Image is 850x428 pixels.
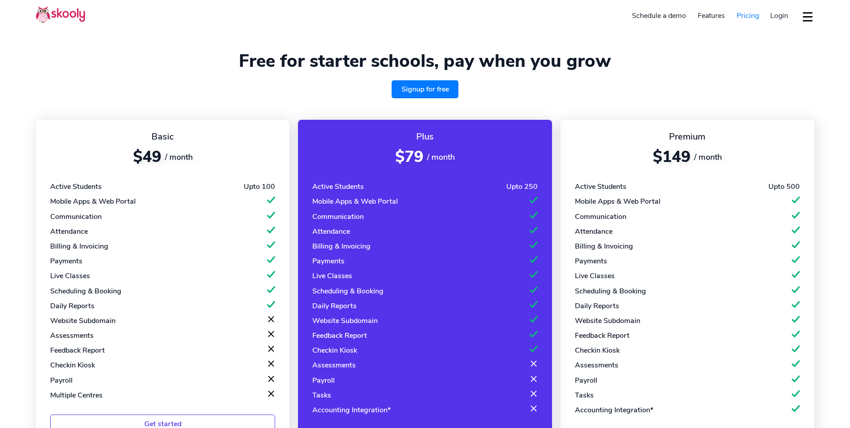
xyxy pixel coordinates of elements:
div: Communication [50,212,102,222]
div: Attendance [575,227,613,236]
div: Website Subdomain [575,316,640,326]
button: dropdown menu [801,6,814,27]
div: Live Classes [575,271,615,281]
div: Daily Reports [575,301,619,311]
div: Checkin Kiosk [312,345,357,355]
div: Feedback Report [50,345,105,355]
div: Tasks [312,390,331,400]
span: Login [770,11,788,21]
div: Payroll [50,376,73,385]
div: Active Students [312,182,364,192]
div: Payments [312,256,345,266]
a: Signup for free [392,80,459,98]
div: Scheduling & Booking [312,286,384,296]
div: Attendance [50,227,88,236]
div: Plus [312,131,537,143]
div: Upto 100 [244,182,275,192]
span: $49 [133,146,161,167]
div: Billing & Invoicing [575,241,633,251]
a: Login [764,9,794,23]
div: Communication [575,212,626,222]
div: Assessments [50,331,94,341]
div: Checkin Kiosk [50,360,95,370]
div: Mobile Apps & Web Portal [312,197,398,206]
span: / month [694,152,722,162]
div: Feedback Report [312,331,367,341]
span: $149 [653,146,690,167]
div: Premium [575,131,800,143]
div: Live Classes [312,271,352,281]
div: Active Students [50,182,102,192]
div: Feedback Report [575,331,630,341]
div: Mobile Apps & Web Portal [575,197,660,206]
span: / month [165,152,193,162]
div: Live Classes [50,271,90,281]
div: Payroll [312,376,335,385]
a: Pricing [731,9,765,23]
div: Payments [50,256,82,266]
img: Skooly [36,6,85,23]
div: Scheduling & Booking [575,286,646,296]
div: Upto 250 [506,182,538,192]
div: Attendance [312,227,350,236]
a: Schedule a demo [626,9,692,23]
span: $79 [395,146,423,167]
span: Pricing [737,11,759,21]
div: Multiple Centres [50,390,103,400]
div: Payroll [575,376,597,385]
div: Communication [312,212,364,222]
span: / month [427,152,455,162]
div: Mobile Apps & Web Portal [50,197,136,206]
div: Website Subdomain [50,316,116,326]
a: Features [692,9,731,23]
div: Upto 500 [768,182,800,192]
div: Scheduling & Booking [50,286,121,296]
div: Checkin Kiosk [575,345,620,355]
div: Active Students [575,182,626,192]
div: Basic [50,131,275,143]
div: Daily Reports [312,301,357,311]
div: Website Subdomain [312,316,378,326]
div: Accounting Integration* [312,405,391,415]
div: Billing & Invoicing [312,241,371,251]
div: Tasks [575,390,594,400]
div: Accounting Integration* [575,405,653,415]
div: Daily Reports [50,301,95,311]
h1: Free for starter schools, pay when you grow [36,50,814,72]
div: Payments [575,256,607,266]
div: Assessments [312,360,356,370]
div: Assessments [575,360,618,370]
div: Billing & Invoicing [50,241,108,251]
